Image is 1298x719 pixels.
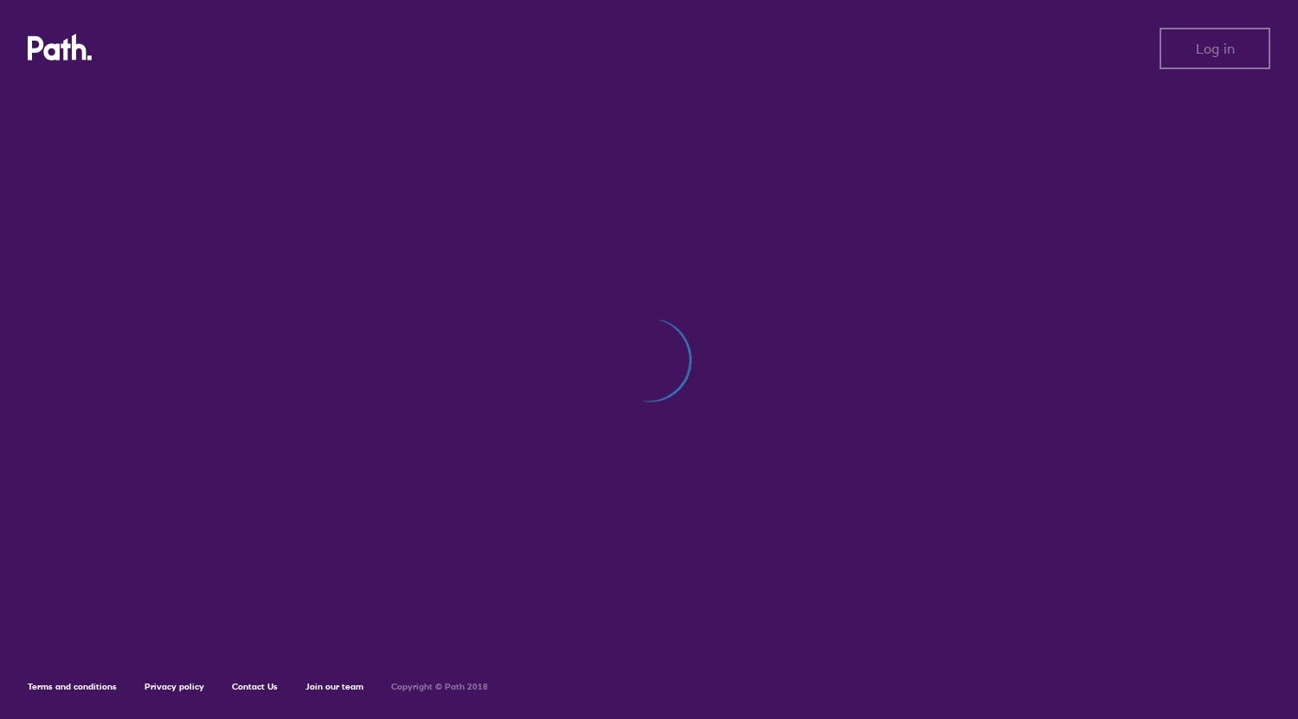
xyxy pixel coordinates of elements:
[1160,28,1270,69] button: Log in
[1196,41,1235,56] span: Log in
[28,681,117,692] a: Terms and conditions
[391,682,488,692] h6: Copyright © Path 2018
[145,681,204,692] a: Privacy policy
[232,681,278,692] a: Contact Us
[305,681,363,692] a: Join our team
